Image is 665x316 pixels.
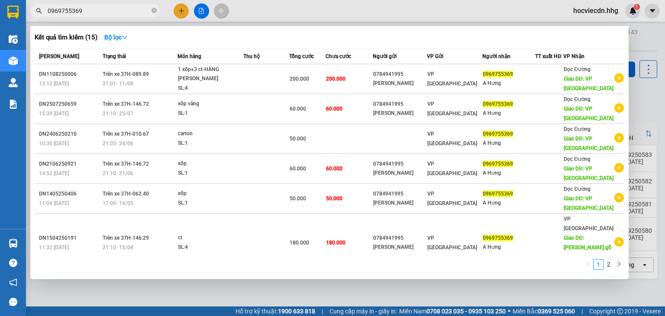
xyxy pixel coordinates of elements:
[152,7,157,15] span: close-circle
[564,136,613,151] span: Giao DĐ: VP [GEOGRAPHIC_DATA]
[564,76,613,91] span: Giao DĐ: VP [GEOGRAPHIC_DATA]
[535,53,562,59] span: TT xuất HĐ
[103,101,149,107] span: Trên xe 37H-146.72
[483,243,535,252] div: A Hưng
[614,237,624,247] span: plus-circle
[614,73,624,83] span: plus-circle
[427,161,477,176] span: VP [GEOGRAPHIC_DATA]
[9,239,18,248] img: warehouse-icon
[483,101,513,107] span: 0969755369
[483,131,513,137] span: 0969755369
[178,65,243,84] div: 1 xốp+3 ct-HÀNG [PERSON_NAME]
[614,163,624,173] span: plus-circle
[178,139,243,148] div: SL: 1
[564,96,591,102] span: Dọc Đường
[483,191,513,197] span: 0969755369
[483,139,535,148] div: A Hưng
[103,81,133,87] span: 21:01 - 11/08
[614,259,624,270] li: Next Page
[373,70,426,79] div: 0784941995
[178,109,243,118] div: SL: 1
[7,6,19,19] img: logo-vxr
[326,106,342,112] span: 60.000
[373,169,426,178] div: [PERSON_NAME]
[36,8,42,14] span: search
[39,140,69,147] span: 10:30 [DATE]
[103,170,133,176] span: 21:10 - 21/06
[427,131,477,147] span: VP [GEOGRAPHIC_DATA]
[326,53,351,59] span: Chưa cước
[39,244,69,251] span: 11:32 [DATE]
[290,106,306,112] span: 60.000
[103,71,149,77] span: Trên xe 37H-089.89
[290,166,306,172] span: 60.000
[373,53,397,59] span: Người gửi
[564,166,613,181] span: Giao DĐ: VP [GEOGRAPHIC_DATA]
[103,200,133,206] span: 17:00 - 14/05
[178,169,243,178] div: SL: 1
[103,191,149,197] span: Trên xe 37H-062.40
[39,81,69,87] span: 13:12 [DATE]
[617,261,622,267] span: right
[103,53,126,59] span: Trạng thái
[39,53,79,59] span: [PERSON_NAME]
[593,259,604,270] li: 1
[39,170,69,176] span: 14:52 [DATE]
[483,71,513,77] span: 0969755369
[104,34,128,41] strong: Bộ lọc
[35,33,97,42] h3: Kết quả tìm kiếm ( 15 )
[427,191,477,206] span: VP [GEOGRAPHIC_DATA]
[604,259,614,270] li: 2
[483,79,535,88] div: A Hưng
[373,234,426,243] div: 0784941995
[39,160,100,169] div: DN2106250921
[289,53,314,59] span: Tổng cước
[564,186,591,192] span: Dọc Đường
[564,216,613,231] span: VP [GEOGRAPHIC_DATA]
[483,235,513,241] span: 0969755369
[9,100,18,109] img: solution-icon
[39,70,100,79] div: DN1108250006
[373,160,426,169] div: 0784941995
[39,130,100,139] div: DN2406250210
[97,30,135,44] button: Bộ lọcdown
[39,189,100,199] div: DN1405250406
[564,106,613,121] span: Giao DĐ: VP [GEOGRAPHIC_DATA]
[9,78,18,87] img: warehouse-icon
[178,159,243,169] div: xốp
[290,136,306,142] span: 50.000
[564,235,613,270] span: Giao DĐ: [PERSON_NAME] gỗ [GEOGRAPHIC_DATA] -...
[9,298,17,306] span: message
[482,53,510,59] span: Người nhận
[483,199,535,208] div: A Hưng
[103,161,149,167] span: Trên xe 37H-146.72
[427,53,443,59] span: VP Gửi
[9,56,18,65] img: warehouse-icon
[326,76,345,82] span: 200.000
[178,84,243,93] div: SL: 4
[564,195,613,211] span: Giao DĐ: VP [GEOGRAPHIC_DATA]
[483,109,535,118] div: A Hưng
[9,278,17,287] span: notification
[48,6,150,16] input: Tìm tên, số ĐT hoặc mã đơn
[483,161,513,167] span: 0969755369
[178,233,243,243] div: ct
[373,100,426,109] div: 0784941995
[614,193,624,202] span: plus-circle
[563,53,584,59] span: VP Nhận
[564,156,591,162] span: Dọc Đường
[152,8,157,13] span: close-circle
[373,199,426,208] div: [PERSON_NAME]
[103,235,149,241] span: Trên xe 37H-146.29
[178,189,243,199] div: xốp
[614,133,624,143] span: plus-circle
[326,195,342,202] span: 50.000
[39,100,100,109] div: DN2507250659
[564,66,591,72] span: Dọc Đường
[9,259,17,267] span: question-circle
[483,169,535,178] div: A Hưng
[178,53,201,59] span: Món hàng
[178,129,243,139] div: carton
[178,99,243,109] div: xốp vàng
[583,259,593,270] button: left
